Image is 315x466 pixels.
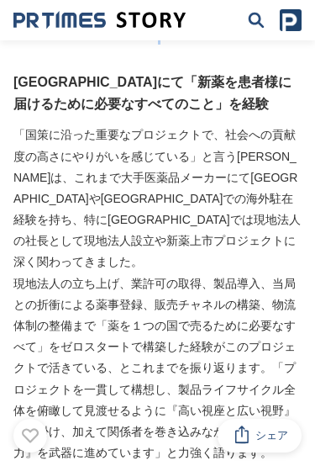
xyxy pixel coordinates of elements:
img: prtimes [280,9,302,31]
span: シェア [255,428,288,443]
a: 成果の裏側にあるストーリーをメディアに届ける 成果の裏側にあるストーリーをメディアに届ける [13,11,186,29]
strong: [GEOGRAPHIC_DATA]にて「新薬を患者様に届けるために必要なすべてのこと」を経験 [13,75,291,111]
button: シェア [218,419,302,453]
img: 成果の裏側にあるストーリーをメディアに届ける [13,11,186,29]
p: 現地法人の立ち上げ、業許可の取得、製品導入、当局との折衝による薬事登録、販売チャネルの構築、物流体制の整備まで「薬を１つの国で売るために必要なすべて」をゼロスタートで構築した経験がこのプロジェク... [13,273,302,464]
p: 「国策に沿った重要なプロジェクトで、社会への貢献度の高さにやりがいを感じている」と言う[PERSON_NAME]は、これまで大手医薬品メーカーにて[GEOGRAPHIC_DATA]や[GEOGR... [13,124,302,273]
